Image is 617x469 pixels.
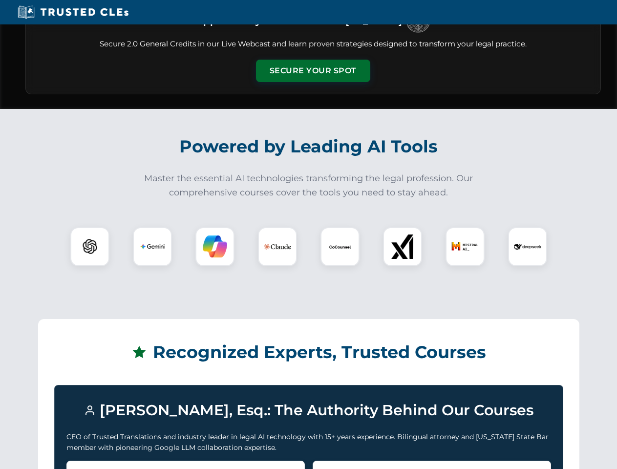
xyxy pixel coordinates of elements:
[76,233,104,261] img: ChatGPT Logo
[133,227,172,266] div: Gemini
[203,234,227,259] img: Copilot Logo
[256,60,370,82] button: Secure Your Spot
[38,39,589,50] p: Secure 2.0 General Credits in our Live Webcast and learn proven strategies designed to transform ...
[140,234,165,259] img: Gemini Logo
[451,233,479,260] img: Mistral AI Logo
[66,431,551,453] p: CEO of Trusted Translations and industry leader in legal AI technology with 15+ years experience....
[508,227,547,266] div: DeepSeek
[195,227,234,266] div: Copilot
[264,233,291,260] img: Claude Logo
[66,397,551,424] h3: [PERSON_NAME], Esq.: The Authority Behind Our Courses
[38,129,579,164] h2: Powered by Leading AI Tools
[514,233,541,260] img: DeepSeek Logo
[54,335,563,369] h2: Recognized Experts, Trusted Courses
[258,227,297,266] div: Claude
[446,227,485,266] div: Mistral AI
[320,227,360,266] div: CoCounsel
[138,171,480,200] p: Master the essential AI technologies transforming the legal profession. Our comprehensive courses...
[70,227,109,266] div: ChatGPT
[15,5,131,20] img: Trusted CLEs
[383,227,422,266] div: xAI
[328,234,352,259] img: CoCounsel Logo
[390,234,415,259] img: xAI Logo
